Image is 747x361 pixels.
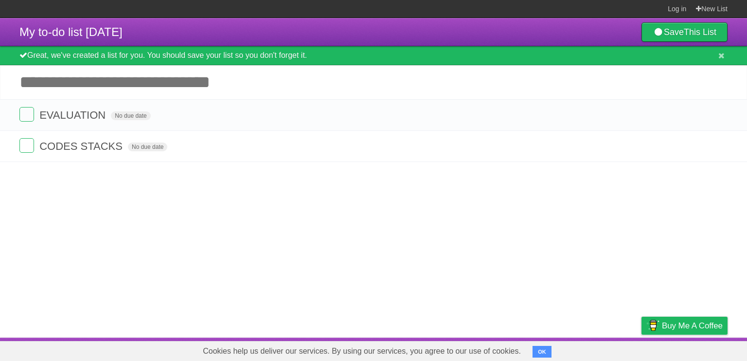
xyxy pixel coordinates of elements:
label: Done [19,138,34,153]
a: Buy me a coffee [641,317,728,335]
span: My to-do list [DATE] [19,25,123,38]
label: Done [19,107,34,122]
span: Cookies help us deliver our services. By using our services, you agree to our use of cookies. [193,342,531,361]
a: Suggest a feature [666,340,728,359]
span: No due date [128,143,167,151]
span: No due date [111,111,150,120]
span: CODES STACKS [39,140,125,152]
span: Buy me a coffee [662,317,723,334]
span: EVALUATION [39,109,108,121]
a: About [512,340,533,359]
a: Privacy [629,340,654,359]
a: Terms [596,340,617,359]
b: This List [684,27,716,37]
button: OK [533,346,551,358]
img: Buy me a coffee [646,317,659,334]
a: SaveThis List [641,22,728,42]
a: Developers [544,340,584,359]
